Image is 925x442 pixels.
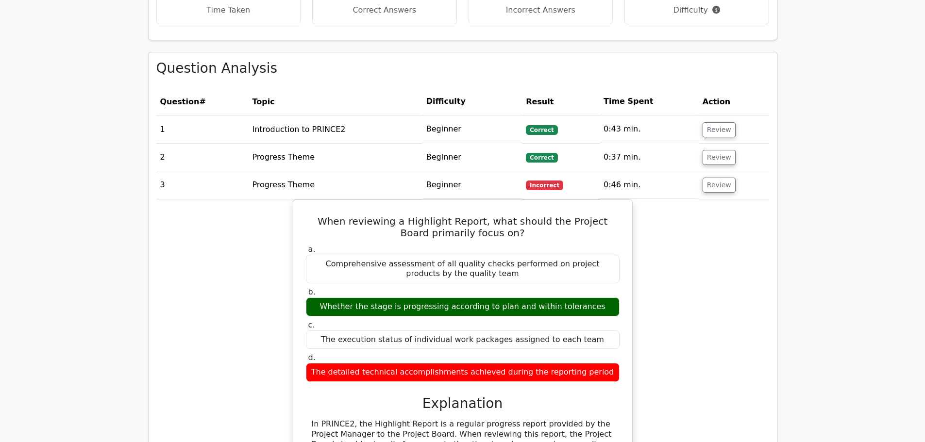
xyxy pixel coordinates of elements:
[156,60,769,77] h3: Question Analysis
[320,4,449,16] p: Correct Answers
[248,144,422,171] td: Progress Theme
[600,144,699,171] td: 0:37 min.
[306,255,620,284] div: Comprehensive assessment of all quality checks performed on project products by the quality team
[526,125,557,135] span: Correct
[248,171,422,199] td: Progress Theme
[422,88,522,115] th: Difficulty
[156,144,249,171] td: 2
[156,171,249,199] td: 3
[477,4,605,16] p: Incorrect Answers
[526,180,563,190] span: Incorrect
[699,88,769,115] th: Action
[600,171,699,199] td: 0:46 min.
[312,395,614,412] h3: Explanation
[305,215,621,239] h5: When reviewing a Highlight Report, what should the Project Board primarily focus on?
[306,363,620,382] div: The detailed technical accomplishments achieved during the reporting period
[308,287,316,296] span: b.
[703,122,736,137] button: Review
[156,88,249,115] th: #
[422,144,522,171] td: Beginner
[248,115,422,143] td: Introduction to PRINCE2
[306,330,620,349] div: The execution status of individual work packages assigned to each team
[703,178,736,193] button: Review
[248,88,422,115] th: Topic
[308,353,316,362] span: d.
[703,150,736,165] button: Review
[160,97,200,106] span: Question
[600,88,699,115] th: Time Spent
[633,4,761,16] p: Difficulty
[308,245,316,254] span: a.
[422,171,522,199] td: Beginner
[422,115,522,143] td: Beginner
[308,320,315,329] span: c.
[165,4,293,16] p: Time Taken
[306,297,620,316] div: Whether the stage is progressing according to plan and within tolerances
[526,153,557,163] span: Correct
[522,88,600,115] th: Result
[156,115,249,143] td: 1
[600,115,699,143] td: 0:43 min.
